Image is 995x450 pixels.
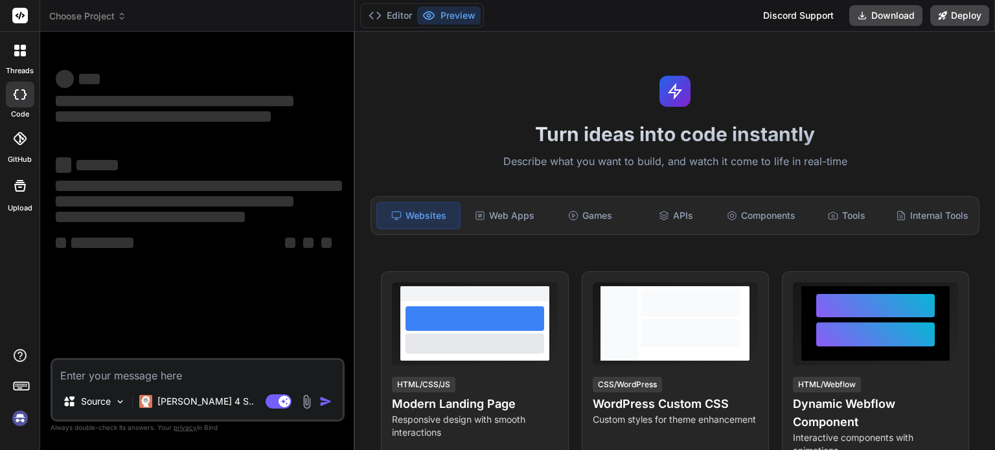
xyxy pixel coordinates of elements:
div: Internal Tools [891,202,974,229]
button: Deploy [930,5,989,26]
h4: Modern Landing Page [392,395,557,413]
p: Custom styles for theme enhancement [593,413,758,426]
img: Claude 4 Sonnet [139,395,152,408]
div: Tools [805,202,888,229]
button: Download [849,5,922,26]
span: ‌ [56,157,71,173]
span: privacy [174,423,197,431]
div: Websites [376,202,461,229]
h1: Turn ideas into code instantly [363,122,987,146]
span: ‌ [79,74,100,84]
span: ‌ [56,70,74,88]
span: ‌ [56,238,66,248]
span: ‌ [56,111,271,122]
span: ‌ [56,96,293,106]
img: icon [319,395,332,408]
p: [PERSON_NAME] 4 S.. [157,395,254,408]
label: code [11,109,29,120]
span: ‌ [321,238,332,248]
label: GitHub [8,154,32,165]
p: Source [81,395,111,408]
span: ‌ [76,160,118,170]
div: HTML/Webflow [793,377,861,392]
span: ‌ [303,238,314,248]
div: CSS/WordPress [593,377,662,392]
span: ‌ [285,238,295,248]
div: Games [549,202,632,229]
p: Describe what you want to build, and watch it come to life in real-time [363,153,987,170]
p: Responsive design with smooth interactions [392,413,557,439]
label: Upload [8,203,32,214]
div: APIs [634,202,717,229]
img: Pick Models [115,396,126,407]
span: ‌ [56,212,245,222]
span: ‌ [56,196,293,207]
span: Choose Project [49,10,126,23]
h4: WordPress Custom CSS [593,395,758,413]
span: ‌ [56,181,342,191]
img: signin [9,407,31,429]
div: Components [720,202,803,229]
button: Editor [363,6,417,25]
p: Always double-check its answers. Your in Bind [51,422,345,434]
div: Discord Support [755,5,841,26]
button: Preview [417,6,481,25]
span: ‌ [71,238,133,248]
div: HTML/CSS/JS [392,377,455,392]
img: attachment [299,394,314,409]
h4: Dynamic Webflow Component [793,395,958,431]
label: threads [6,65,34,76]
div: Web Apps [463,202,546,229]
